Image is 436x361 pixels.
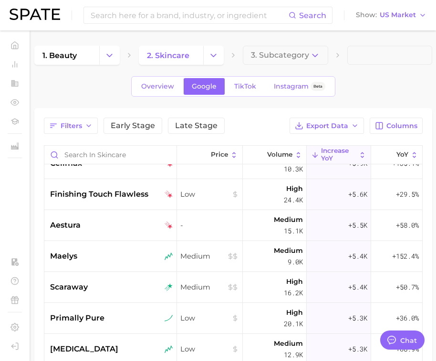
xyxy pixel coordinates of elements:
img: falling star [165,191,173,199]
span: 24.4k [284,194,303,206]
span: 16.2k [284,287,303,299]
img: sustained riser [165,314,173,322]
button: Volume [243,146,307,164]
span: Volume [267,151,292,159]
span: Low [180,312,239,324]
span: 12.9k [284,349,303,361]
button: increase YoY [307,146,371,164]
span: +5.6k [348,189,367,200]
span: - [180,220,239,231]
img: seasonal riser [165,252,173,261]
span: +58.0% [396,220,419,231]
button: Filters [44,118,98,134]
span: +36.0% [396,312,419,324]
img: falling star [165,221,173,230]
span: Medium [274,245,303,256]
button: Price [177,146,243,164]
span: Google [192,82,217,90]
span: +5.4k [348,281,367,293]
img: rising star [165,283,173,291]
span: TikTok [234,82,256,90]
span: Overview [141,82,174,90]
span: 15.1k [284,225,303,237]
a: Google [184,78,225,95]
input: Search in skincare [44,146,176,164]
button: Change Category [203,46,224,65]
img: seasonal riser [165,345,173,353]
a: 2. skincare [139,46,204,65]
button: finishing touch flawlessfalling starLowHigh24.4k+5.6k+29.5% [44,179,422,210]
button: ShowUS Market [353,9,429,21]
span: Low [180,189,239,200]
span: [MEDICAL_DATA] [50,343,118,355]
span: Medium [274,214,303,225]
span: US Market [380,12,416,18]
a: 1. beauty [34,46,99,65]
span: Beta [313,82,322,90]
span: increase YoY [321,147,356,162]
span: Instagram [274,82,309,90]
button: Columns [370,118,423,134]
span: Medium [274,338,303,349]
span: Medium [180,281,239,293]
span: +50.7% [396,281,419,293]
button: primally puresustained riserLowHigh20.1k+5.3k+36.0% [44,303,422,334]
span: Low [180,343,239,355]
span: Filters [61,122,82,130]
span: maelys [50,251,77,262]
span: aestura [50,220,81,231]
span: 9.0k [288,256,303,268]
span: scaraway [50,281,88,293]
button: maelysseasonal riserMediumMedium9.0k+5.4k+152.4% [44,241,422,272]
span: Show [356,12,377,18]
a: Overview [133,78,182,95]
span: Export Data [306,122,348,130]
span: YoY [396,151,408,159]
span: 2. skincare [147,51,189,60]
span: High [286,276,303,287]
span: 10.3k [284,163,303,175]
button: Change Category [99,46,120,65]
span: Search [299,11,326,20]
button: 3. Subcategory [243,46,328,65]
button: scarawayrising starMediumHigh16.2k+5.4k+50.7% [44,272,422,303]
span: +5.4k [348,251,367,262]
span: Early Stage [111,122,155,130]
span: Medium [180,251,239,262]
input: Search here for a brand, industry, or ingredient [90,7,289,23]
span: finishing touch flawless [50,189,148,200]
a: TikTok [226,78,264,95]
button: YoY [371,146,422,164]
span: +29.5% [396,189,419,200]
span: +5.3k [348,312,367,324]
span: High [286,307,303,318]
span: +5.3k [348,343,367,355]
span: High [286,183,303,194]
img: SPATE [10,9,60,20]
a: InstagramBeta [266,78,333,95]
a: Log out. Currently logged in with e-mail yzhan@estee.com. [8,339,22,353]
span: 3. Subcategory [251,51,309,60]
span: Columns [386,122,417,130]
span: +5.5k [348,220,367,231]
span: +152.4% [392,251,419,262]
button: Export Data [290,118,364,134]
span: primally pure [50,312,104,324]
span: Late Stage [175,122,218,130]
span: Price [211,151,228,159]
button: aesturafalling star-Medium15.1k+5.5k+58.0% [44,210,422,241]
span: 1. beauty [42,51,77,60]
span: 20.1k [284,318,303,330]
